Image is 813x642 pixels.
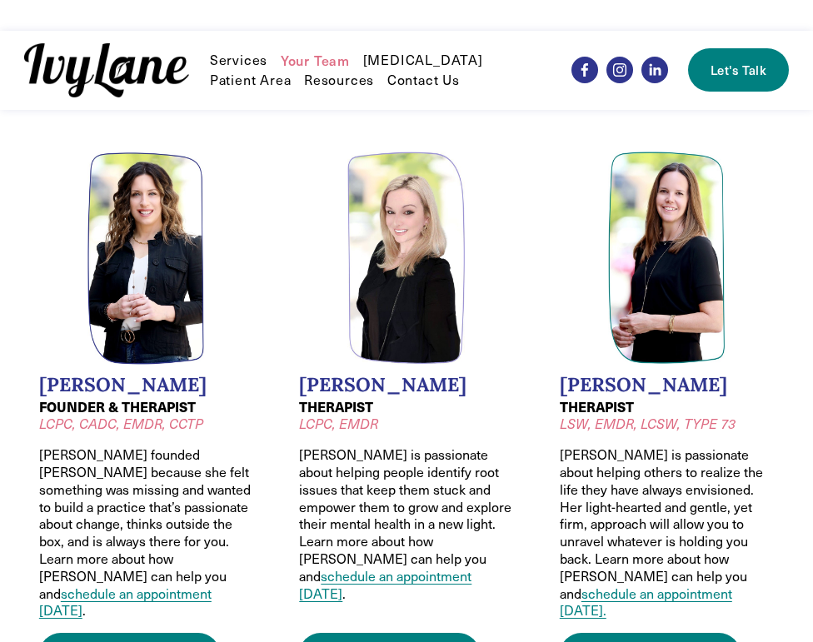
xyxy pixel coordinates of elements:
[299,397,373,416] strong: THERAPIST
[87,152,206,366] img: Headshot of Wendy Pawelski, LCPC, CADC, EMDR, CCTP. Wendy is a founder oft Ivy Lane Counseling
[39,585,212,620] a: schedule an appointment [DATE]
[299,415,378,432] em: LCPC, EMDR
[299,446,513,602] p: [PERSON_NAME] is passionate about helping people identify root issues that keep them stuck and em...
[299,373,513,396] h2: [PERSON_NAME]
[641,57,668,83] a: LinkedIn
[606,57,633,83] a: Instagram
[210,70,292,90] a: Patient Area
[571,57,598,83] a: Facebook
[304,72,374,89] span: Resources
[688,48,788,92] a: Let's Talk
[299,567,471,602] a: schedule an appointment [DATE]
[39,397,196,416] strong: FOUNDER & THERAPIST
[387,70,460,90] a: Contact Us
[39,373,253,396] h2: [PERSON_NAME]
[39,415,203,432] em: LCPC, CADC, EMDR, CCTP
[560,585,732,620] a: schedule an appointment [DATE].
[210,50,267,70] a: folder dropdown
[24,43,189,97] img: Ivy Lane Counseling &mdash; Therapy that works for you
[608,152,726,366] img: Headshot of Jodi Kautz, LSW, EMDR, TYPE 73, LCSW. Jodi is a therapist at Ivy Lane Counseling.
[560,415,736,432] em: LSW, EMDR, LCSW, TYPE 73
[39,446,253,620] p: [PERSON_NAME] founded [PERSON_NAME] because she felt something was missing and wanted to build a ...
[281,50,350,70] a: Your Team
[560,446,774,620] p: [PERSON_NAME] is passionate about helping others to realize the life they have always envisioned....
[363,50,483,70] a: [MEDICAL_DATA]
[210,52,267,69] span: Services
[347,152,466,366] img: Headshot of Jessica Wilkiel, LCPC, EMDR. Meghan is a therapist at Ivy Lane Counseling.
[560,397,634,416] strong: THERAPIST
[304,70,374,90] a: folder dropdown
[560,373,774,396] h2: [PERSON_NAME]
